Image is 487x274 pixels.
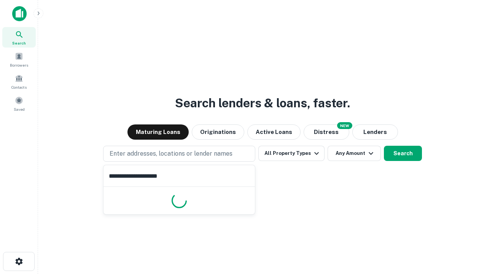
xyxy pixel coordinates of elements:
button: Enter addresses, locations or lender names [103,146,255,162]
span: Saved [14,106,25,112]
a: Borrowers [2,49,36,70]
button: Active Loans [247,124,301,140]
button: Originations [192,124,244,140]
button: Lenders [352,124,398,140]
iframe: Chat Widget [449,213,487,250]
button: Search [384,146,422,161]
a: Contacts [2,71,36,92]
button: Any Amount [328,146,381,161]
button: All Property Types [258,146,325,161]
img: capitalize-icon.png [12,6,27,21]
span: Search [12,40,26,46]
div: NEW [337,122,352,129]
a: Saved [2,93,36,114]
span: Borrowers [10,62,28,68]
h3: Search lenders & loans, faster. [175,94,350,112]
button: Search distressed loans with lien and other non-mortgage details. [304,124,349,140]
span: Contacts [11,84,27,90]
a: Search [2,27,36,48]
button: Maturing Loans [127,124,189,140]
p: Enter addresses, locations or lender names [110,149,232,158]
